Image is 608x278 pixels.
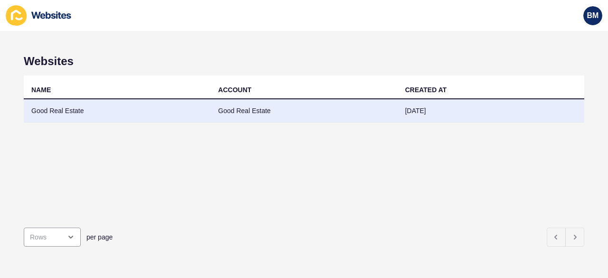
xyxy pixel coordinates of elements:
td: Good Real Estate [210,99,397,123]
td: [DATE] [398,99,584,123]
td: Good Real Estate [24,99,210,123]
div: open menu [24,228,81,247]
h1: Websites [24,55,584,68]
div: NAME [31,85,51,95]
span: per page [86,232,113,242]
div: CREATED AT [405,85,447,95]
div: ACCOUNT [218,85,251,95]
span: BM [587,11,599,20]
